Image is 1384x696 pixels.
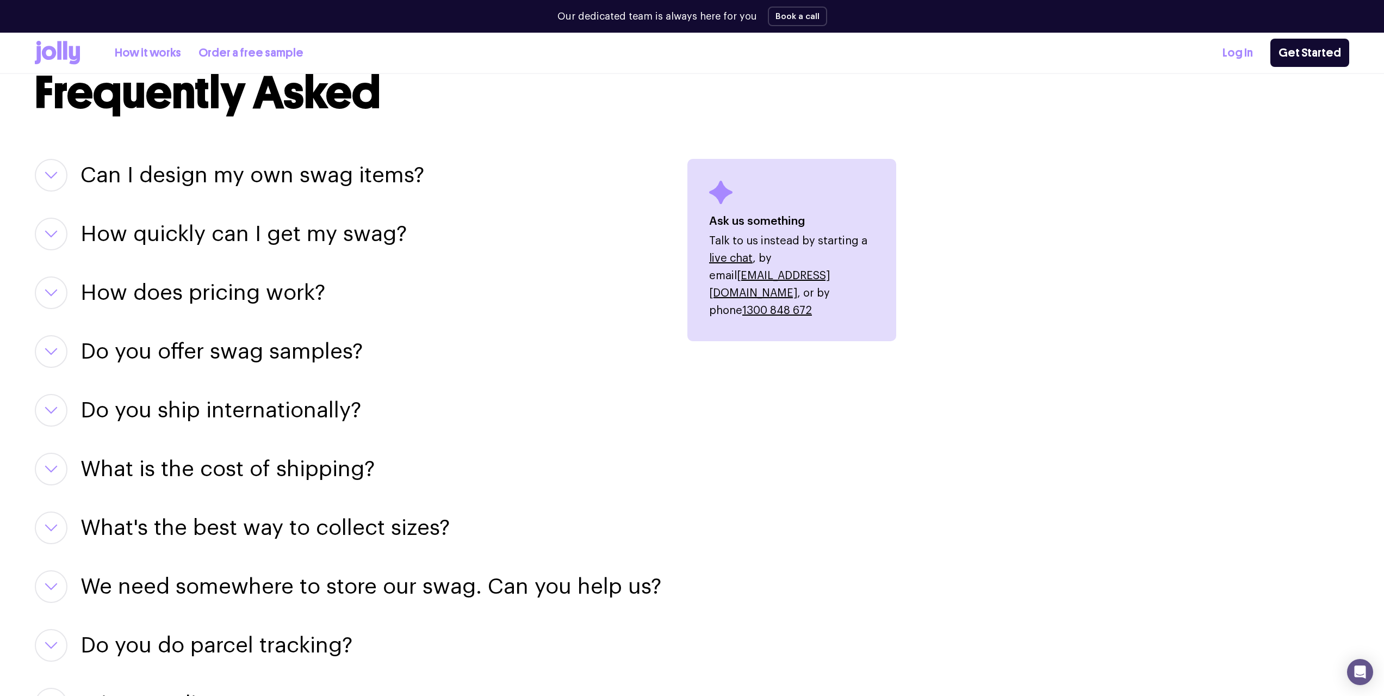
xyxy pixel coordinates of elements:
[768,7,827,26] button: Book a call
[80,394,361,427] button: Do you ship internationally?
[115,44,181,62] a: How it works
[1347,659,1373,685] div: Open Intercom Messenger
[80,335,363,368] button: Do you offer swag samples?
[1270,39,1349,67] a: Get Started
[80,570,661,603] button: We need somewhere to store our swag. Can you help us?
[709,213,874,230] h4: Ask us something
[557,9,757,24] p: Our dedicated team is always here for you
[709,250,753,267] button: live chat
[198,44,303,62] a: Order a free sample
[80,276,325,309] button: How does pricing work?
[709,232,874,319] p: Talk to us instead by starting a , by email , or by phone
[35,70,1349,115] h2: Frequently Asked
[1222,44,1253,62] a: Log In
[709,270,830,299] a: [EMAIL_ADDRESS][DOMAIN_NAME]
[80,512,450,544] button: What's the best way to collect sizes?
[80,218,407,250] button: How quickly can I get my swag?
[80,629,352,662] button: Do you do parcel tracking?
[80,453,375,485] button: What is the cost of shipping?
[80,159,424,192] button: Can I design my own swag items?
[742,305,812,316] a: 1300 848 672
